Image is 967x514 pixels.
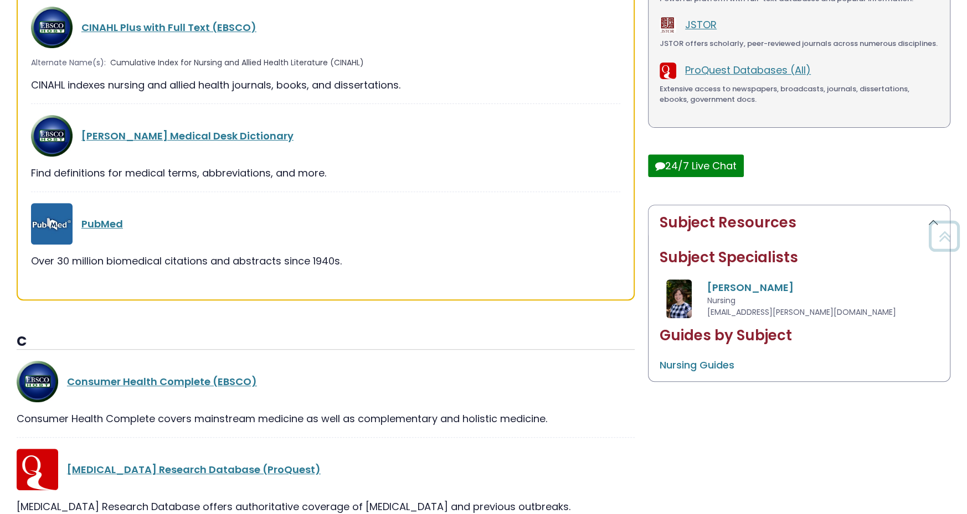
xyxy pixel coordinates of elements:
[660,327,939,344] h2: Guides by Subject
[31,57,106,69] span: Alternate Name(s):
[81,129,294,143] a: [PERSON_NAME] Medical Desk Dictionary
[648,154,744,177] button: 24/7 Live Chat
[685,63,811,77] a: ProQuest Databases (All)
[67,463,321,476] a: [MEDICAL_DATA] Research Database (ProQuest)
[660,38,939,49] div: JSTOR offers scholarly, peer-reviewed journals across numerous disciplines.
[660,84,939,105] div: Extensive access to newspapers, broadcasts, journals, dissertations, ebooks, government docs.
[31,165,620,180] div: Find definitions for medical terms, abbreviations, and more.
[67,375,257,388] a: Consumer Health Complete (EBSCO)
[707,307,896,318] span: [EMAIL_ADDRESS][PERSON_NAME][DOMAIN_NAME]
[17,334,635,350] h3: C
[660,249,939,266] h2: Subject Specialists
[110,57,364,69] span: Cumulative Index for Nursing and Allied Health Literature (CINAHL)
[707,295,735,306] span: Nursing
[17,411,635,426] div: Consumer Health Complete covers mainstream medicine as well as complementary and holistic medicine.
[924,226,964,246] a: Back to Top
[707,281,794,294] a: [PERSON_NAME]
[666,279,692,318] img: Amanda Matthysse
[685,18,717,32] a: JSTOR
[660,358,734,372] a: Nursing Guides
[17,499,635,514] div: [MEDICAL_DATA] Research Database offers authoritative coverage of [MEDICAL_DATA] and previous out...
[31,77,620,92] div: CINAHL indexes nursing and allied health journals, books, and dissertations.
[649,205,950,240] button: Subject Resources
[81,217,123,231] a: PubMed
[81,20,256,34] a: CINAHL Plus with Full Text (EBSCO)
[31,253,620,268] div: Over 30 million biomedical citations and abstracts since 1940s.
